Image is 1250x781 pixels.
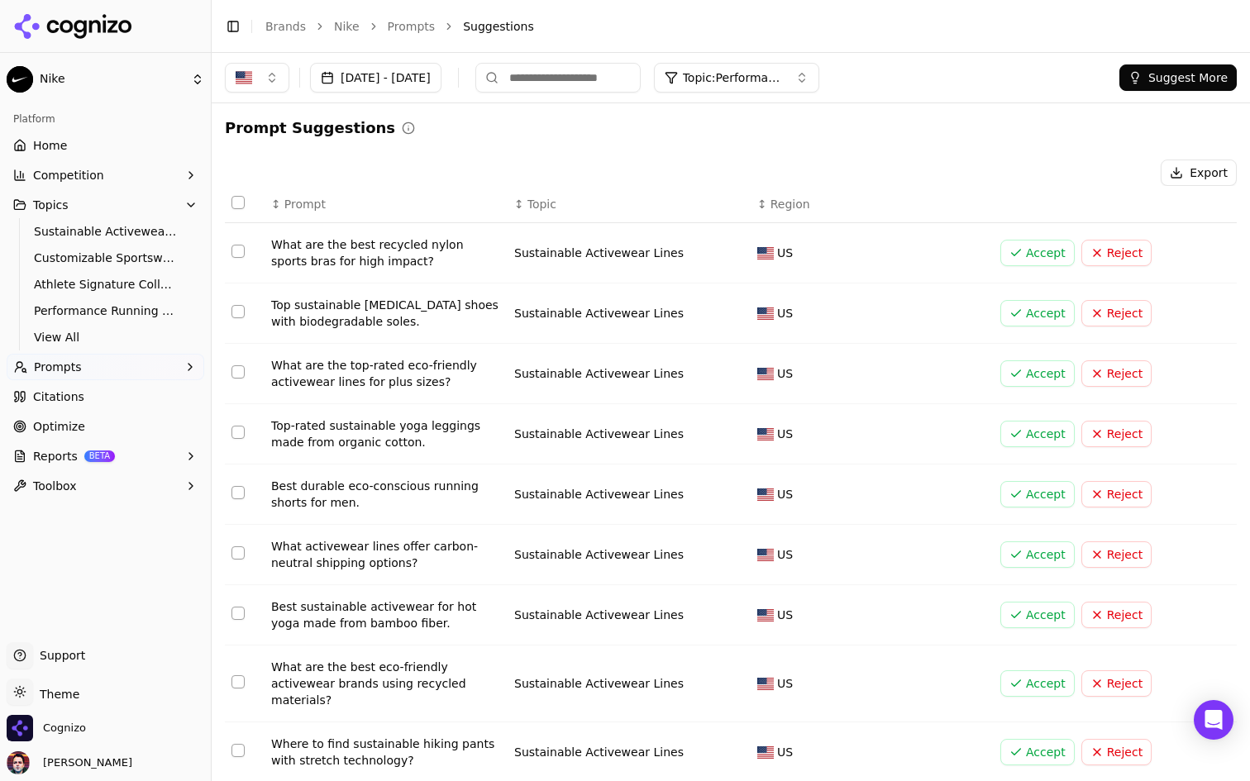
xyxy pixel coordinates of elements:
[36,755,132,770] span: [PERSON_NAME]
[777,675,793,692] span: US
[1000,541,1075,568] button: Accept
[757,247,774,260] img: US flag
[508,186,751,223] th: Topic
[777,546,793,563] span: US
[1000,360,1075,387] button: Accept
[231,365,245,379] button: Select row 3
[777,426,793,442] span: US
[514,196,744,212] div: ↕Topic
[1119,64,1237,91] button: Suggest More
[231,607,245,620] button: Select row 7
[7,106,204,132] div: Platform
[1081,670,1152,697] button: Reject
[7,132,204,159] a: Home
[231,486,245,499] button: Select row 5
[7,443,204,469] button: ReportsBETA
[1081,360,1152,387] button: Reject
[514,245,744,261] div: Sustainable Activewear Lines
[40,72,184,87] span: Nike
[1161,160,1237,186] button: Export
[1081,421,1152,447] button: Reject
[7,751,132,774] button: Open user button
[7,473,204,499] button: Toolbox
[7,715,86,741] button: Open organization switcher
[33,418,85,435] span: Optimize
[33,388,84,405] span: Citations
[514,607,744,623] div: Sustainable Activewear Lines
[265,18,1204,35] nav: breadcrumb
[757,196,987,212] div: ↕Region
[751,186,994,223] th: Region
[33,448,78,464] span: Reports
[33,137,67,154] span: Home
[1000,602,1075,628] button: Accept
[271,417,501,450] div: Top-rated sustainable yoga leggings made from organic cotton.
[777,607,793,623] span: US
[7,66,33,93] img: Nike
[231,245,245,258] button: Select row 1
[33,688,79,701] span: Theme
[777,365,793,382] span: US
[757,746,774,759] img: US flag
[34,276,178,293] span: Athlete Signature Collections
[236,69,252,86] img: United States
[84,450,115,462] span: BETA
[757,368,774,380] img: US flag
[388,18,436,35] a: Prompts
[7,192,204,218] button: Topics
[514,305,744,321] div: Sustainable Activewear Lines
[7,751,30,774] img: Deniz Ozcan
[514,486,744,502] div: Sustainable Activewear Lines
[34,250,178,266] span: Customizable Sportswear Platforms
[7,413,204,440] a: Optimize
[1081,300,1152,326] button: Reject
[7,162,204,188] button: Competition
[1081,739,1152,765] button: Reject
[271,236,501,269] div: What are the best recycled nylon sports bras for high impact?
[284,196,326,212] span: Prompt
[757,488,774,501] img: US flag
[7,715,33,741] img: Cognizo
[1194,700,1233,740] div: Open Intercom Messenger
[1000,240,1075,266] button: Accept
[1000,300,1075,326] button: Accept
[33,167,104,183] span: Competition
[231,546,245,560] button: Select row 6
[33,478,77,494] span: Toolbox
[757,609,774,621] img: US flag
[271,297,501,330] div: Top sustainable [MEDICAL_DATA] shoes with biodegradable soles.
[1081,541,1152,568] button: Reject
[27,246,184,269] a: Customizable Sportswear Platforms
[231,426,245,439] button: Select row 4
[514,365,744,382] div: Sustainable Activewear Lines
[771,196,810,212] span: Region
[271,736,501,769] div: Where to find sustainable hiking pants with stretch technology?
[777,245,793,261] span: US
[7,354,204,380] button: Prompts
[265,20,306,33] a: Brands
[334,18,360,35] a: Nike
[1000,739,1075,765] button: Accept
[757,678,774,690] img: US flag
[231,675,245,688] button: Select row 8
[33,647,85,664] span: Support
[1000,421,1075,447] button: Accept
[231,744,245,757] button: Select row 9
[1081,240,1152,266] button: Reject
[310,63,441,93] button: [DATE] - [DATE]
[777,305,793,321] span: US
[34,329,178,345] span: View All
[27,326,184,349] a: View All
[777,744,793,760] span: US
[683,69,782,86] span: Topic: Performance Running Footwear
[43,721,86,736] span: Cognizo
[777,486,793,502] span: US
[271,598,501,631] div: Best sustainable activewear for hot yoga made from bamboo fiber.
[271,196,501,212] div: ↕Prompt
[1081,602,1152,628] button: Reject
[225,117,395,140] h2: Prompt Suggestions
[527,196,556,212] span: Topic
[1000,670,1075,697] button: Accept
[231,305,245,318] button: Select row 2
[231,196,245,209] button: Select all rows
